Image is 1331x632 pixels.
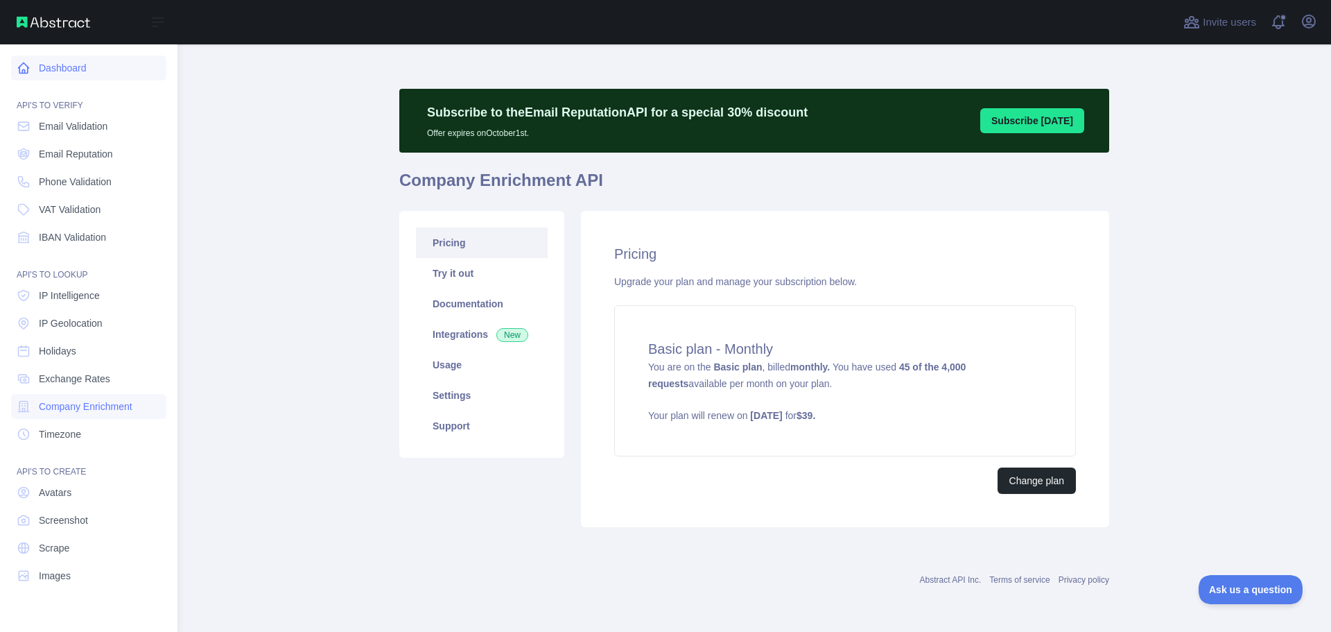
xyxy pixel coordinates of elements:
span: Scrape [39,541,69,555]
h1: Company Enrichment API [399,169,1109,203]
a: Settings [416,380,548,411]
a: Privacy policy [1059,575,1109,585]
a: VAT Validation [11,197,166,222]
div: API'S TO CREATE [11,450,166,477]
a: IP Intelligence [11,283,166,308]
span: Holidays [39,344,76,358]
h2: Pricing [614,244,1076,264]
div: API'S TO VERIFY [11,83,166,111]
strong: monthly. [790,361,830,373]
a: IBAN Validation [11,225,166,250]
a: Timezone [11,422,166,447]
strong: [DATE] [750,410,782,421]
a: Screenshot [11,508,166,533]
a: Email Reputation [11,142,166,166]
a: Company Enrichment [11,394,166,419]
span: IP Geolocation [39,316,103,330]
a: Usage [416,350,548,380]
span: Email Reputation [39,147,113,161]
a: Scrape [11,536,166,561]
a: Pricing [416,228,548,258]
span: Screenshot [39,513,88,527]
button: Subscribe [DATE] [980,108,1084,133]
iframe: Toggle Customer Support [1199,575,1303,604]
div: API'S TO LOOKUP [11,253,166,280]
a: Dashboard [11,55,166,80]
span: Avatars [39,486,71,499]
button: Change plan [998,468,1076,494]
p: Subscribe to the Email Reputation API for a special 30 % discount [427,103,808,122]
span: Phone Validation [39,175,112,189]
strong: $ 39 . [797,410,815,421]
img: Abstract API [17,17,90,28]
a: Holidays [11,339,166,364]
a: Support [416,411,548,441]
p: Your plan will renew on for [648,409,1042,422]
a: Phone Validation [11,169,166,194]
span: IP Intelligence [39,289,100,302]
span: VAT Validation [39,203,101,216]
span: Company Enrichment [39,400,132,413]
a: IP Geolocation [11,311,166,336]
a: Abstract API Inc. [920,575,982,585]
a: Try it out [416,258,548,289]
a: Exchange Rates [11,366,166,391]
h4: Basic plan - Monthly [648,339,1042,359]
button: Invite users [1181,11,1259,33]
span: IBAN Validation [39,230,106,244]
div: Upgrade your plan and manage your subscription below. [614,275,1076,289]
p: Offer expires on October 1st. [427,122,808,139]
span: Email Validation [39,119,107,133]
span: New [496,328,528,342]
span: Timezone [39,427,81,441]
span: Exchange Rates [39,372,110,386]
strong: Basic plan [713,361,762,373]
span: You are on the , billed You have used available per month on your plan. [648,361,1042,422]
a: Documentation [416,289,548,319]
a: Avatars [11,480,166,505]
a: Email Validation [11,114,166,139]
span: Invite users [1203,15,1256,31]
a: Terms of service [989,575,1050,585]
span: Images [39,569,71,583]
a: Images [11,563,166,588]
a: Integrations New [416,319,548,350]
